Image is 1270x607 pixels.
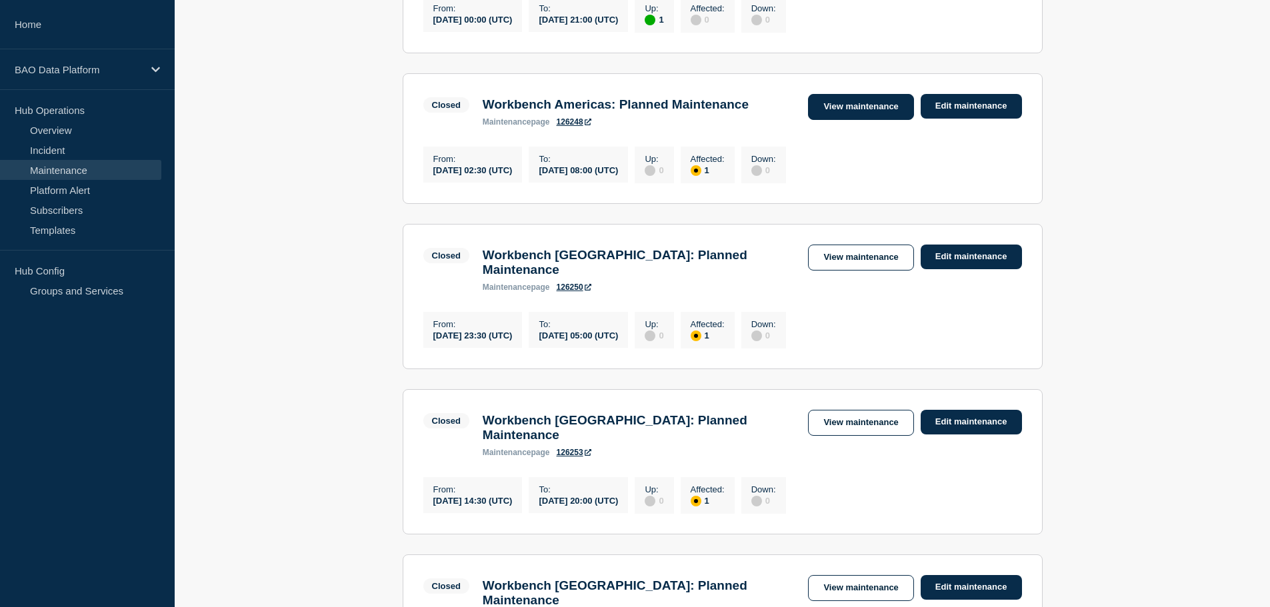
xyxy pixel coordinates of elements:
[432,416,461,426] div: Closed
[691,494,725,506] div: 1
[433,494,513,506] div: [DATE] 14:30 (UTC)
[691,13,725,25] div: 0
[808,410,913,436] a: View maintenance
[691,3,725,13] p: Affected :
[751,494,776,506] div: 0
[483,97,749,112] h3: Workbench Americas: Planned Maintenance
[483,448,550,457] p: page
[483,117,550,127] p: page
[483,248,795,277] h3: Workbench [GEOGRAPHIC_DATA]: Planned Maintenance
[433,13,513,25] div: [DATE] 00:00 (UTC)
[691,319,725,329] p: Affected :
[15,64,143,75] p: BAO Data Platform
[645,15,655,25] div: up
[751,164,776,176] div: 0
[433,154,513,164] p: From :
[483,413,795,442] h3: Workbench [GEOGRAPHIC_DATA]: Planned Maintenance
[645,330,655,341] div: disabled
[539,484,618,494] p: To :
[808,245,913,271] a: View maintenance
[751,496,762,506] div: disabled
[483,283,531,292] span: maintenance
[751,165,762,176] div: disabled
[921,245,1022,269] a: Edit maintenance
[432,100,461,110] div: Closed
[691,165,701,176] div: affected
[751,330,762,341] div: disabled
[539,164,618,175] div: [DATE] 08:00 (UTC)
[751,319,776,329] p: Down :
[645,154,663,164] p: Up :
[691,164,725,176] div: 1
[691,154,725,164] p: Affected :
[539,13,618,25] div: [DATE] 21:00 (UTC)
[539,494,618,506] div: [DATE] 20:00 (UTC)
[808,575,913,601] a: View maintenance
[751,154,776,164] p: Down :
[557,448,591,457] a: 126253
[751,329,776,341] div: 0
[691,329,725,341] div: 1
[691,496,701,506] div: affected
[808,94,913,120] a: View maintenance
[432,251,461,261] div: Closed
[539,319,618,329] p: To :
[691,15,701,25] div: disabled
[751,13,776,25] div: 0
[645,484,663,494] p: Up :
[483,448,531,457] span: maintenance
[645,164,663,176] div: 0
[691,330,701,341] div: affected
[557,117,591,127] a: 126248
[645,319,663,329] p: Up :
[751,3,776,13] p: Down :
[433,329,513,340] div: [DATE] 23:30 (UTC)
[483,283,550,292] p: page
[645,496,655,506] div: disabled
[751,484,776,494] p: Down :
[433,3,513,13] p: From :
[433,484,513,494] p: From :
[645,494,663,506] div: 0
[433,319,513,329] p: From :
[645,329,663,341] div: 0
[691,484,725,494] p: Affected :
[539,3,618,13] p: To :
[483,117,531,127] span: maintenance
[645,165,655,176] div: disabled
[921,575,1022,600] a: Edit maintenance
[539,329,618,340] div: [DATE] 05:00 (UTC)
[751,15,762,25] div: disabled
[433,164,513,175] div: [DATE] 02:30 (UTC)
[557,283,591,292] a: 126250
[921,410,1022,434] a: Edit maintenance
[539,154,618,164] p: To :
[432,581,461,591] div: Closed
[645,13,663,25] div: 1
[921,94,1022,119] a: Edit maintenance
[645,3,663,13] p: Up :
